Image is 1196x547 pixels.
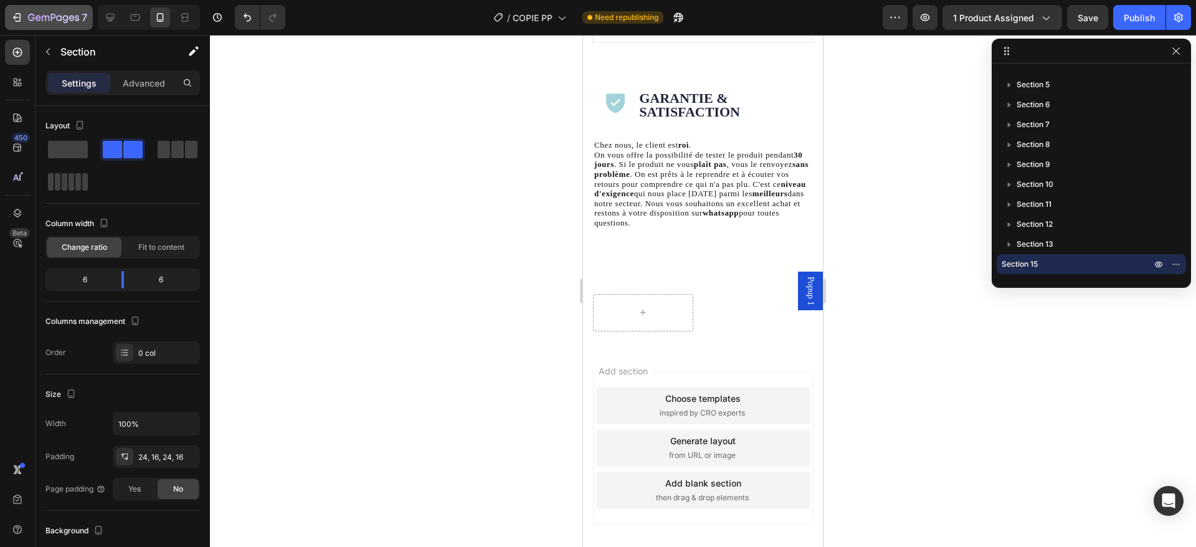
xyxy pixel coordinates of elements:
span: Save [1078,12,1098,23]
span: COPIE PP [513,11,553,24]
div: Columns management [45,313,143,330]
div: 24, 16, 24, 16 [138,452,197,463]
div: Column width [45,216,112,232]
div: 450 [12,133,30,143]
div: Width [45,418,66,429]
span: / [507,11,510,24]
div: Page padding [45,483,106,495]
span: 1 product assigned [953,11,1034,24]
div: Padding [45,451,74,462]
iframe: Design area [583,35,823,547]
div: 6 [48,271,112,288]
span: Section 15 [1002,258,1038,270]
span: Section 8 [1017,138,1050,151]
div: Publish [1124,11,1155,24]
div: 0 col [138,348,197,359]
div: Beta [9,228,30,238]
p: 7 [82,10,87,25]
span: Change ratio [62,242,107,253]
div: Size [45,386,78,403]
span: Section 6 [1017,98,1050,111]
span: Section 7 [1017,118,1050,131]
input: Auto [113,412,199,435]
div: 6 [134,271,197,288]
span: Yes [128,483,141,495]
span: Section 12 [1017,218,1053,231]
span: Section 13 [1017,238,1053,250]
span: Section 11 [1017,198,1051,211]
button: 1 product assigned [942,5,1062,30]
div: Open Intercom Messenger [1154,486,1184,516]
div: Order [45,347,66,358]
span: Section 5 [1017,78,1050,91]
span: Fit to content [138,242,184,253]
p: Advanced [123,77,165,90]
button: 7 [5,5,93,30]
div: Layout [45,118,87,135]
span: Section 10 [1017,178,1053,191]
p: Settings [62,77,97,90]
div: Background [45,523,106,540]
button: Publish [1113,5,1165,30]
span: No [173,483,183,495]
span: Section 9 [1017,158,1050,171]
p: Section [60,44,163,59]
span: Need republishing [595,12,658,23]
div: Undo/Redo [235,5,285,30]
button: Save [1067,5,1108,30]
